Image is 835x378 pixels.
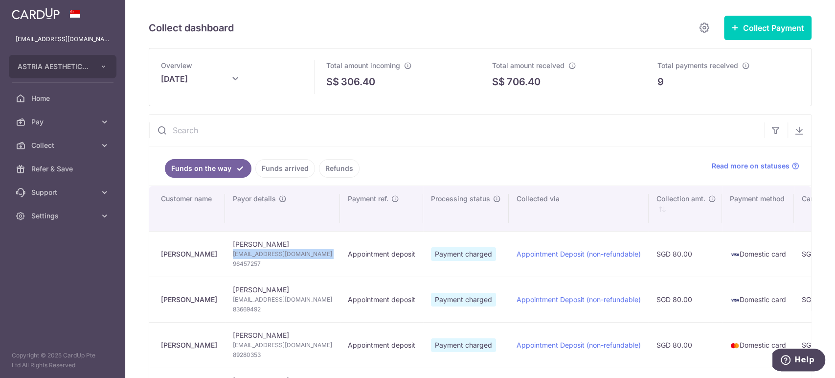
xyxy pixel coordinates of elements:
[509,186,649,231] th: Collected via
[18,62,90,71] span: ASTRIA AESTHETICS PTE. LTD.
[340,277,423,322] td: Appointment deposit
[517,250,641,258] a: Appointment Deposit (non-refundable)
[772,349,825,373] iframe: Opens a widget where you can find more information
[657,61,738,70] span: Total payments received
[161,249,217,259] div: [PERSON_NAME]
[149,186,225,231] th: Customer name
[326,74,339,89] span: S$
[722,322,794,368] td: Domestic card
[507,74,541,89] p: 706.40
[341,74,375,89] p: 306.40
[649,186,722,231] th: Collection amt. : activate to sort column ascending
[149,20,234,36] h5: Collect dashboard
[149,115,764,146] input: Search
[492,74,505,89] span: S$
[165,159,251,178] a: Funds on the way
[722,277,794,322] td: Domestic card
[326,61,400,70] span: Total amount incoming
[423,186,509,231] th: Processing status
[649,277,722,322] td: SGD 80.00
[431,293,496,307] span: Payment charged
[722,231,794,277] td: Domestic card
[724,16,812,40] button: Collect Payment
[233,194,276,204] span: Payor details
[730,295,740,305] img: visa-sm-192604c4577d2d35970c8ed26b86981c2741ebd56154ab54ad91a526f0f24972.png
[12,8,60,20] img: CardUp
[340,322,423,368] td: Appointment deposit
[22,7,42,16] span: Help
[233,259,332,269] span: 96457257
[340,186,423,231] th: Payment ref.
[225,186,340,231] th: Payor details
[255,159,315,178] a: Funds arrived
[31,188,96,197] span: Support
[9,55,116,78] button: ASTRIA AESTHETICS PTE. LTD.
[31,94,96,103] span: Home
[161,61,192,70] span: Overview
[517,341,641,349] a: Appointment Deposit (non-refundable)
[340,231,423,277] td: Appointment deposit
[16,34,110,44] p: [EMAIL_ADDRESS][DOMAIN_NAME]
[319,159,360,178] a: Refunds
[225,322,340,368] td: [PERSON_NAME]
[233,249,332,259] span: [EMAIL_ADDRESS][DOMAIN_NAME]
[233,350,332,360] span: 89280353
[722,186,794,231] th: Payment method
[656,194,705,204] span: Collection amt.
[31,211,96,221] span: Settings
[712,161,790,171] span: Read more on statuses
[225,277,340,322] td: [PERSON_NAME]
[649,231,722,277] td: SGD 80.00
[161,340,217,350] div: [PERSON_NAME]
[161,295,217,305] div: [PERSON_NAME]
[657,74,664,89] p: 9
[431,194,490,204] span: Processing status
[233,340,332,350] span: [EMAIL_ADDRESS][DOMAIN_NAME]
[431,247,496,261] span: Payment charged
[233,305,332,314] span: 83669492
[492,61,564,70] span: Total amount received
[649,322,722,368] td: SGD 80.00
[31,141,96,150] span: Collect
[31,164,96,174] span: Refer & Save
[730,250,740,260] img: visa-sm-192604c4577d2d35970c8ed26b86981c2741ebd56154ab54ad91a526f0f24972.png
[431,338,496,352] span: Payment charged
[31,117,96,127] span: Pay
[225,231,340,277] td: [PERSON_NAME]
[348,194,388,204] span: Payment ref.
[712,161,799,171] a: Read more on statuses
[730,341,740,351] img: mastercard-sm-87a3fd1e0bddd137fecb07648320f44c262e2538e7db6024463105ddbc961eb2.png
[233,295,332,305] span: [EMAIL_ADDRESS][DOMAIN_NAME]
[517,295,641,304] a: Appointment Deposit (non-refundable)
